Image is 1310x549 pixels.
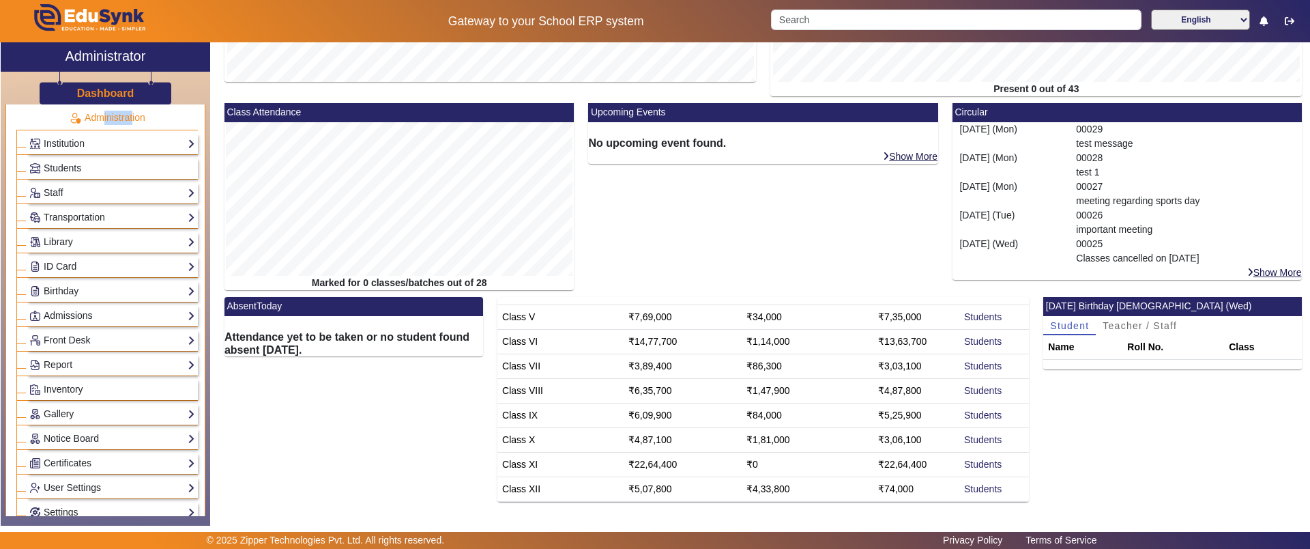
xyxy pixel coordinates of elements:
td: Class VII [497,354,624,378]
div: 00029 [1069,122,1302,151]
td: ₹3,89,400 [624,354,742,378]
p: test 1 [1076,165,1295,180]
h6: Attendance yet to be taken or no student found absent [DATE]. [224,330,483,356]
h5: Gateway to your School ERP system [335,14,757,29]
img: Inventory.png [30,384,40,395]
td: ₹1,81,000 [742,427,873,452]
mat-card-header: [DATE] Birthday [DEMOGRAPHIC_DATA] (Wed) [1043,297,1302,316]
a: Show More [882,150,938,163]
mat-card-header: Class Attendance [224,103,574,122]
div: [DATE] (Tue) [952,208,1069,237]
td: Class V [497,305,624,329]
td: ₹4,33,800 [742,477,873,501]
td: ₹0 [742,452,873,477]
a: Dashboard [76,86,135,100]
td: ₹6,35,700 [624,378,742,403]
td: ₹4,87,800 [873,378,959,403]
td: ₹3,06,100 [873,427,959,452]
mat-card-header: AbsentToday [224,297,483,316]
a: Administrator [1,42,210,72]
a: Students [964,311,1002,322]
a: Inventory [29,382,195,397]
a: Students [964,459,1002,470]
td: Class X [497,427,624,452]
h3: Dashboard [77,87,134,100]
td: Class IX [497,403,624,427]
p: Classes cancelled on [DATE] [1076,251,1295,266]
div: [DATE] (Wed) [952,237,1069,266]
td: ₹7,35,000 [873,305,959,329]
span: Students [44,163,81,173]
td: ₹4,87,100 [624,427,742,452]
span: Student [1050,321,1089,330]
p: meeting regarding sports day [1076,194,1295,208]
p: important meeting [1076,223,1295,237]
p: © 2025 Zipper Technologies Pvt. Ltd. All rights reserved. [207,533,445,548]
div: [DATE] (Mon) [952,122,1069,151]
td: ₹84,000 [742,403,873,427]
td: Class XI [497,452,624,477]
td: Class VI [497,329,624,354]
h6: No upcoming event found. [588,137,938,150]
th: Name [1043,335,1122,360]
th: Class [1224,335,1302,360]
div: [DATE] (Mon) [952,180,1069,208]
td: ₹1,14,000 [742,329,873,354]
p: test message [1076,137,1295,151]
a: Show More [1247,266,1302,279]
td: ₹22,64,400 [624,452,742,477]
p: Administration [16,111,198,125]
td: ₹5,07,800 [624,477,742,501]
td: ₹14,77,700 [624,329,742,354]
td: ₹3,03,100 [873,354,959,378]
th: Roll No. [1122,335,1224,360]
a: Students [29,160,195,176]
td: ₹7,69,000 [624,305,742,329]
td: ₹1,47,900 [742,378,873,403]
img: Administration.png [69,112,81,124]
a: Privacy Policy [936,531,1009,549]
div: Present 0 out of 43 [770,82,1302,96]
img: Students.png [30,163,40,173]
a: Students [964,483,1002,494]
mat-card-header: Upcoming Events [588,103,938,122]
span: Teacher / Staff [1103,321,1177,330]
td: ₹5,25,900 [873,403,959,427]
td: ₹74,000 [873,477,959,501]
mat-card-header: Circular [952,103,1302,122]
a: Terms of Service [1019,531,1103,549]
td: ₹86,300 [742,354,873,378]
a: Students [964,361,1002,371]
span: Inventory [44,384,83,395]
a: Students [964,287,1002,298]
td: Class VIII [497,378,624,403]
div: Marked for 0 classes/batches out of 28 [224,276,574,290]
input: Search [771,10,1141,30]
td: ₹34,000 [742,305,873,329]
div: 00026 [1069,208,1302,237]
td: ₹6,09,900 [624,403,742,427]
div: 00027 [1069,180,1302,208]
div: 00025 [1069,237,1302,266]
a: Students [964,410,1002,421]
td: ₹13,63,700 [873,329,959,354]
a: Students [964,434,1002,445]
td: Class XII [497,477,624,501]
a: Students [964,336,1002,347]
a: Students [964,385,1002,396]
h2: Administrator [65,48,146,64]
div: 00028 [1069,151,1302,180]
td: ₹22,64,400 [873,452,959,477]
div: [DATE] (Mon) [952,151,1069,180]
